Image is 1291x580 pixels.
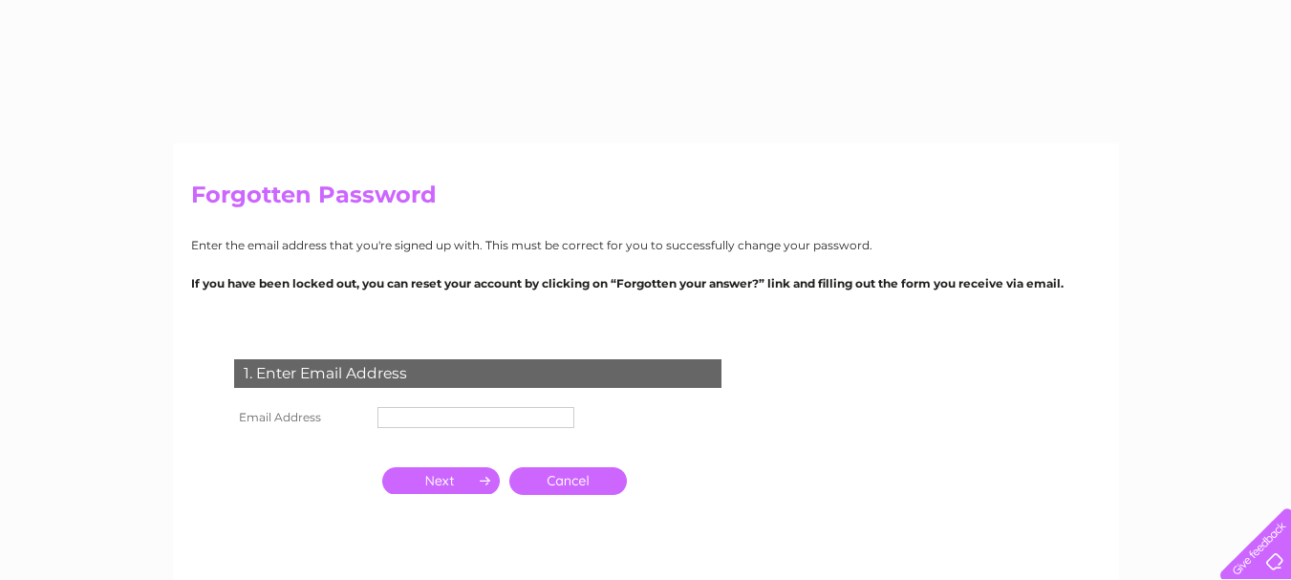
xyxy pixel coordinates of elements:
[229,402,373,433] th: Email Address
[234,359,721,388] div: 1. Enter Email Address
[191,274,1101,292] p: If you have been locked out, you can reset your account by clicking on “Forgotten your answer?” l...
[191,236,1101,254] p: Enter the email address that you're signed up with. This must be correct for you to successfully ...
[191,182,1101,218] h2: Forgotten Password
[509,467,627,495] a: Cancel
